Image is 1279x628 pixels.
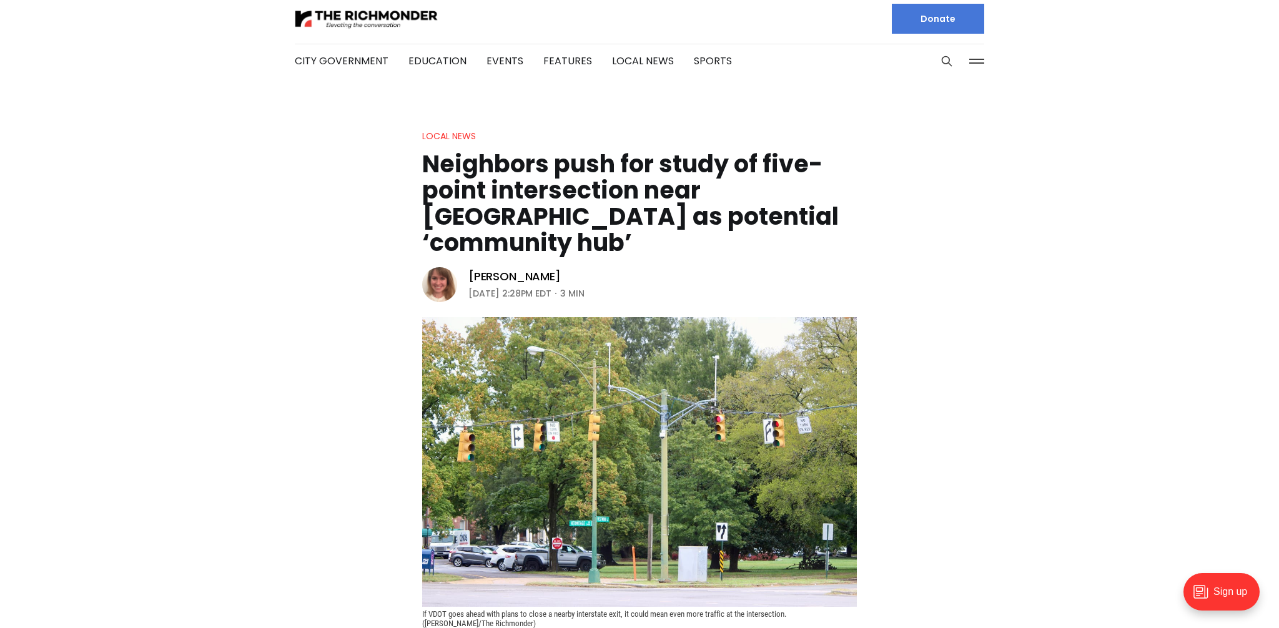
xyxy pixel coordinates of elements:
a: Sports [694,54,732,68]
img: The Richmonder [295,8,438,30]
a: Local News [612,54,674,68]
img: Sarah Vogelsong [422,267,457,302]
span: If VDOT goes ahead with plans to close a nearby interstate exit, it could mean even more traffic ... [422,609,788,628]
a: Events [486,54,523,68]
a: Education [408,54,467,68]
img: Neighbors push for study of five-point intersection near Diamond as potential ‘community hub’ [422,317,857,607]
h1: Neighbors push for study of five-point intersection near [GEOGRAPHIC_DATA] as potential ‘communit... [422,151,857,256]
a: [PERSON_NAME] [468,269,561,284]
iframe: portal-trigger [1173,567,1279,628]
a: Donate [892,4,984,34]
time: [DATE] 2:28PM EDT [468,286,551,301]
a: Features [543,54,592,68]
a: Local News [422,130,476,142]
a: City Government [295,54,388,68]
button: Search this site [937,52,956,71]
span: 3 min [560,286,585,301]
